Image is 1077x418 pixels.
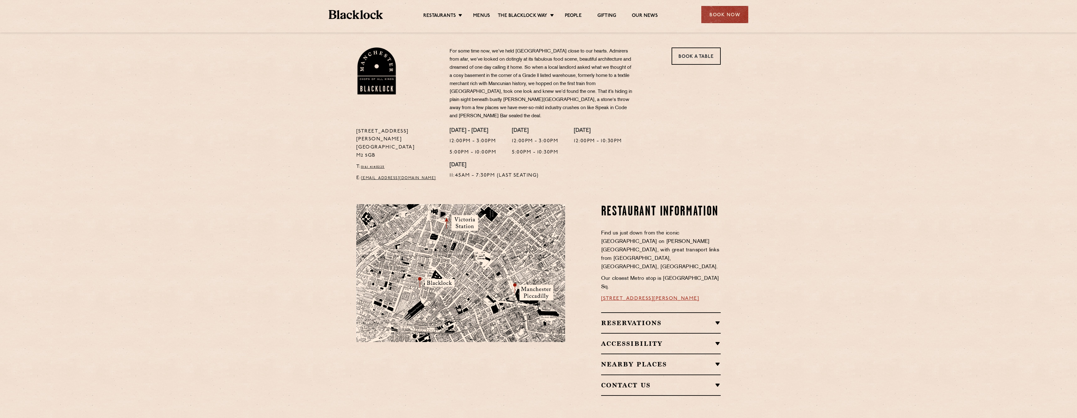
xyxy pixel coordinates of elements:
h2: Restaurant Information [601,204,721,220]
h4: [DATE] [450,162,539,169]
a: [EMAIL_ADDRESS][DOMAIN_NAME] [361,176,436,180]
img: svg%3E [498,337,585,396]
p: [STREET_ADDRESS][PERSON_NAME] [GEOGRAPHIC_DATA] M2 5GB [356,128,441,160]
h4: [DATE] - [DATE] [450,128,496,134]
p: 12:00pm - 3:00pm [450,137,496,145]
p: 5:00pm - 10:00pm [450,149,496,157]
p: E: [356,174,441,182]
span: Our closest Metro stop is [GEOGRAPHIC_DATA] Sq. [601,276,719,290]
span: Find us just down from the iconic [GEOGRAPHIC_DATA] on [PERSON_NAME][GEOGRAPHIC_DATA], with great... [601,231,719,269]
a: 0161 4140225 [361,165,385,169]
a: [STREET_ADDRESS][PERSON_NAME] [601,296,699,301]
p: 11:45am - 7:30pm (Last Seating) [450,172,539,180]
a: Menus [473,13,490,20]
a: Book a Table [672,48,721,65]
h2: Contact Us [601,381,721,389]
h2: Reservations [601,319,721,327]
p: 12:00pm - 3:00pm [512,137,558,145]
a: Restaurants [423,13,456,20]
a: Gifting [597,13,616,20]
h4: [DATE] [512,128,558,134]
h2: Accessibility [601,340,721,347]
a: The Blacklock Way [498,13,547,20]
h4: [DATE] [574,128,622,134]
h2: Nearby Places [601,360,721,368]
p: For some time now, we’ve held [GEOGRAPHIC_DATA] close to our hearts. Admirers from afar, we’ve lo... [450,48,634,120]
p: 5:00pm - 10:30pm [512,149,558,157]
p: T: [356,163,441,171]
p: 12:00pm - 10:30pm [574,137,622,145]
a: Our News [632,13,658,20]
div: Book Now [701,6,748,23]
img: BL_Manchester_Logo-bleed.png [356,48,397,94]
img: BL_Textured_Logo-footer-cropped.svg [329,10,383,19]
a: People [565,13,582,20]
